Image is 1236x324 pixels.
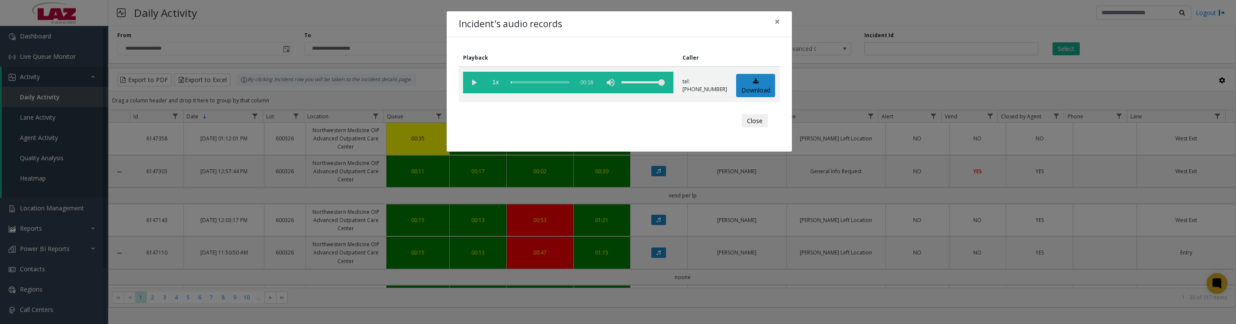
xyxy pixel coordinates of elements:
span: × [775,16,780,28]
button: Close [769,11,786,32]
button: Close [742,114,768,128]
span: playback speed button [485,72,506,93]
th: Playback [459,49,678,67]
a: Download [736,74,775,98]
div: volume level [621,72,665,93]
th: Caller [678,49,732,67]
div: scrub bar [511,72,570,93]
p: tel:[PHONE_NUMBER] [682,78,727,93]
h4: Incident's audio records [459,17,562,31]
